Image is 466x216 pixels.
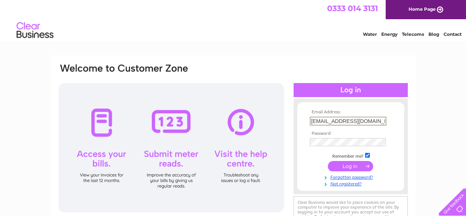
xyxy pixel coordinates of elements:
a: Water [363,31,377,37]
a: Blog [428,31,439,37]
th: Email Address: [308,110,393,115]
a: Not registered? [310,180,393,187]
div: Clear Business is a trading name of Verastar Limited (registered in [GEOGRAPHIC_DATA] No. 3667643... [59,4,407,36]
td: Remember me? [308,152,393,159]
a: Forgotten password? [310,173,393,180]
th: Password: [308,131,393,136]
a: Energy [381,31,397,37]
input: Submit [328,161,373,171]
a: Contact [444,31,462,37]
img: logo.png [16,19,54,42]
a: Telecoms [402,31,424,37]
a: 0333 014 3131 [327,4,378,13]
